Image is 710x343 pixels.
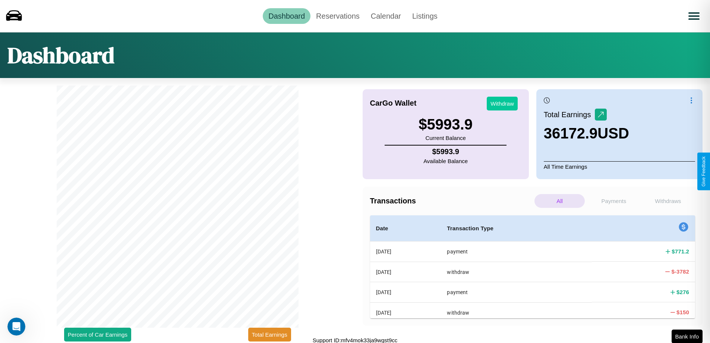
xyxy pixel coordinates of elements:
[419,116,473,133] h3: $ 5993.9
[441,282,592,302] th: payment
[370,197,533,205] h4: Transactions
[441,302,592,322] th: withdraw
[64,328,131,342] button: Percent of Car Earnings
[676,308,689,316] h4: $ 150
[423,147,468,156] h4: $ 5993.9
[423,156,468,166] p: Available Balance
[643,194,693,208] p: Withdraws
[370,262,441,282] th: [DATE]
[672,247,689,255] h4: $ 771.2
[701,156,706,187] div: Give Feedback
[544,161,695,172] p: All Time Earnings
[447,224,586,233] h4: Transaction Type
[370,282,441,302] th: [DATE]
[684,6,704,26] button: Open menu
[376,224,435,233] h4: Date
[441,241,592,262] th: payment
[370,241,441,262] th: [DATE]
[365,8,407,24] a: Calendar
[419,133,473,143] p: Current Balance
[534,194,585,208] p: All
[7,40,114,71] h1: Dashboard
[544,125,629,142] h3: 36172.9 USD
[248,328,291,342] button: Total Earnings
[310,8,365,24] a: Reservations
[544,108,595,121] p: Total Earnings
[676,288,689,296] h4: $ 276
[370,99,417,107] h4: CarGo Wallet
[370,302,441,322] th: [DATE]
[263,8,310,24] a: Dashboard
[7,318,25,336] iframe: Intercom live chat
[441,262,592,282] th: withdraw
[407,8,443,24] a: Listings
[588,194,639,208] p: Payments
[671,268,689,275] h4: $ -3782
[487,97,518,110] button: Withdraw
